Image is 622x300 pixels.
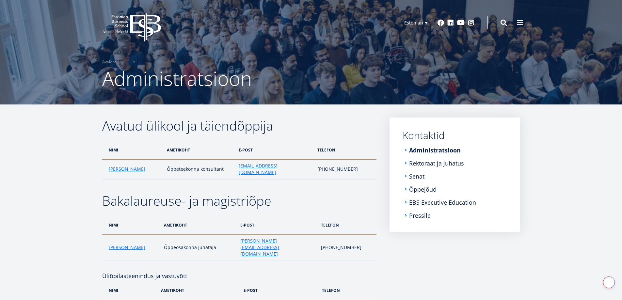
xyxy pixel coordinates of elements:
[409,186,437,193] a: Õppejõud
[240,281,319,300] th: e-post
[164,160,235,179] td: Õppeteekonna konsultant
[314,160,376,179] td: [PHONE_NUMBER]
[319,281,376,300] th: telefon
[102,261,376,281] h4: Üliõpilasteenindus ja vastuvõtt
[318,215,376,235] th: telefon
[240,238,314,257] a: [PERSON_NAME][EMAIL_ADDRESS][DOMAIN_NAME]
[447,20,454,26] a: Linkedin
[102,193,376,209] h2: Bakalaureuse- ja magistriõpe
[409,147,461,153] a: Administratsioon
[102,281,158,300] th: nimi
[318,235,376,261] td: [PHONE_NUMBER]
[237,215,317,235] th: e-post
[438,20,444,26] a: Facebook
[109,166,145,172] a: [PERSON_NAME]
[102,140,164,160] th: nimi
[409,199,476,206] a: EBS Executive Education
[102,65,252,92] span: Administratsioon
[457,20,465,26] a: Youtube
[409,212,431,219] a: Pressile
[109,244,145,251] a: [PERSON_NAME]
[102,118,376,134] h2: Avatud ülikool ja täiendõppija
[409,160,464,166] a: Rektoraat ja juhatus
[102,215,161,235] th: nimi
[235,140,314,160] th: e-post
[403,131,507,140] a: Kontaktid
[468,20,474,26] a: Instagram
[239,163,311,176] a: [EMAIL_ADDRESS][DOMAIN_NAME]
[314,140,376,160] th: telefon
[409,173,424,180] a: Senat
[164,140,235,160] th: ametikoht
[102,59,116,65] a: Avaleht
[161,215,237,235] th: ametikoht
[158,281,240,300] th: ametikoht
[161,235,237,261] td: Õppeosakonna juhataja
